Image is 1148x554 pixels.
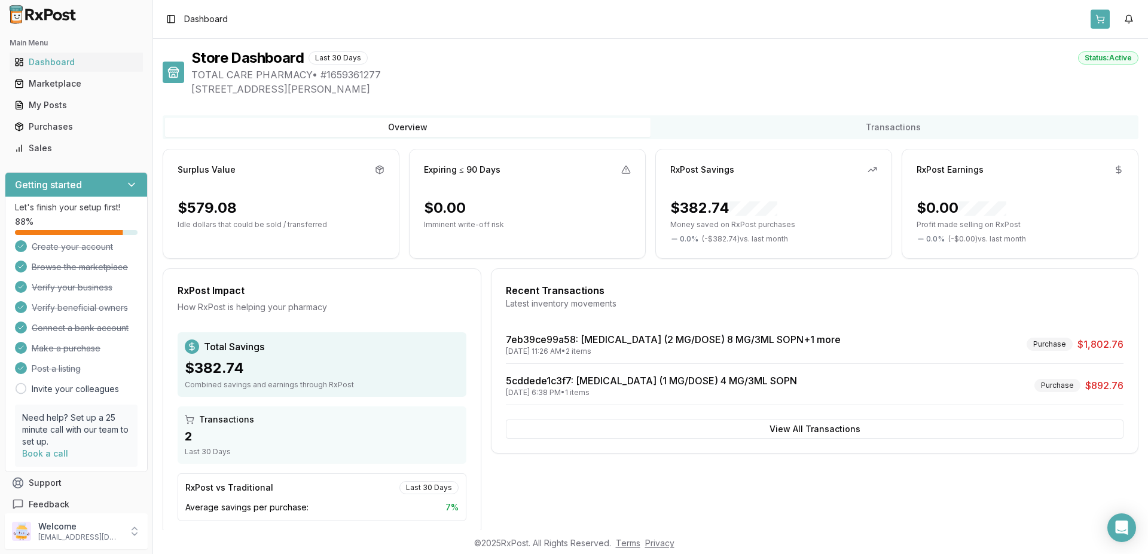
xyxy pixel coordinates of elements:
[926,234,945,244] span: 0.0 %
[702,234,788,244] span: ( - $382.74 ) vs. last month
[1078,51,1138,65] div: Status: Active
[917,220,1123,229] p: Profit made selling on RxPost
[185,428,459,445] div: 2
[10,51,143,73] a: Dashboard
[185,501,309,513] span: Average savings per purchase:
[616,538,640,548] a: Terms
[948,234,1026,244] span: ( - $0.00 ) vs. last month
[506,375,797,387] a: 5cddede1c3f7: [MEDICAL_DATA] (1 MG/DOSE) 4 MG/3ML SOPN
[15,177,82,192] h3: Getting started
[14,121,138,133] div: Purchases
[32,281,112,293] span: Verify your business
[178,220,384,229] p: Idle dollars that could be sold / transferred
[185,482,273,494] div: RxPost vs Traditional
[14,78,138,90] div: Marketplace
[32,322,129,334] span: Connect a bank account
[424,198,466,218] div: $0.00
[10,73,143,94] a: Marketplace
[5,53,148,72] button: Dashboard
[5,117,148,136] button: Purchases
[22,412,130,448] p: Need help? Set up a 25 minute call with our team to set up.
[22,448,68,458] a: Book a call
[191,48,304,68] h1: Store Dashboard
[15,216,33,228] span: 88 %
[10,94,143,116] a: My Posts
[14,56,138,68] div: Dashboard
[178,198,237,218] div: $579.08
[1034,379,1080,392] div: Purchase
[184,13,228,25] nav: breadcrumb
[14,142,138,154] div: Sales
[5,74,148,93] button: Marketplace
[1077,337,1123,351] span: $1,802.76
[1085,378,1123,393] span: $892.76
[32,302,128,314] span: Verify beneficial owners
[651,118,1136,137] button: Transactions
[14,99,138,111] div: My Posts
[1027,338,1073,351] div: Purchase
[424,220,631,229] p: Imminent write-off risk
[5,139,148,158] button: Sales
[178,164,236,176] div: Surplus Value
[506,283,1123,298] div: Recent Transactions
[178,283,466,298] div: RxPost Impact
[32,261,128,273] span: Browse the marketplace
[191,68,1138,82] span: TOTAL CARE PHARMACY • # 1659361277
[680,234,698,244] span: 0.0 %
[424,164,500,176] div: Expiring ≤ 90 Days
[38,532,121,542] p: [EMAIL_ADDRESS][DOMAIN_NAME]
[165,118,651,137] button: Overview
[506,298,1123,310] div: Latest inventory movements
[10,137,143,159] a: Sales
[670,164,734,176] div: RxPost Savings
[506,333,841,345] a: 7eb39ce99a58: [MEDICAL_DATA] (2 MG/DOSE) 8 MG/3ML SOPN+1 more
[445,501,459,513] span: 7 %
[5,494,148,515] button: Feedback
[178,301,466,313] div: How RxPost is helping your pharmacy
[12,522,31,541] img: User avatar
[191,82,1138,96] span: [STREET_ADDRESS][PERSON_NAME]
[15,201,138,213] p: Let's finish your setup first!
[185,359,459,378] div: $382.74
[185,447,459,457] div: Last 30 Days
[670,220,877,229] p: Money saved on RxPost purchases
[5,472,148,494] button: Support
[670,198,777,218] div: $382.74
[32,241,113,253] span: Create your account
[32,383,119,395] a: Invite your colleagues
[1107,513,1136,542] div: Open Intercom Messenger
[184,13,228,25] span: Dashboard
[38,521,121,532] p: Welcome
[32,342,100,354] span: Make a purchase
[32,363,81,375] span: Post a listing
[204,339,264,354] span: Total Savings
[10,38,143,48] h2: Main Menu
[5,96,148,115] button: My Posts
[185,380,459,390] div: Combined savings and earnings through RxPost
[309,51,368,65] div: Last 30 Days
[506,420,1123,439] button: View All Transactions
[29,498,69,510] span: Feedback
[506,347,841,356] div: [DATE] 11:26 AM • 2 items
[506,388,797,397] div: [DATE] 6:38 PM • 1 items
[199,414,254,426] span: Transactions
[5,5,81,24] img: RxPost Logo
[645,538,674,548] a: Privacy
[917,164,984,176] div: RxPost Earnings
[399,481,459,494] div: Last 30 Days
[917,198,1006,218] div: $0.00
[10,116,143,137] a: Purchases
